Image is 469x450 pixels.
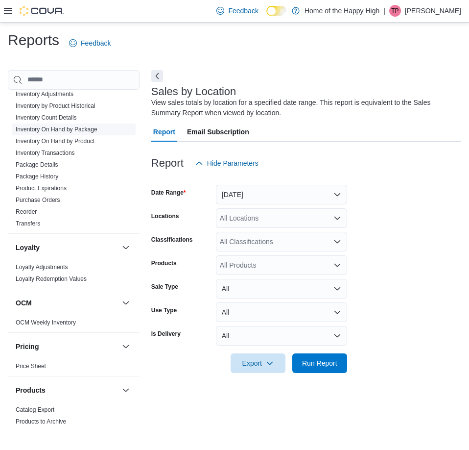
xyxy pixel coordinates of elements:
[8,261,140,289] div: Loyalty
[151,98,456,118] div: View sales totals by location for a specified date range. This report is equivalent to the Sales ...
[16,184,67,192] span: Product Expirations
[16,385,46,395] h3: Products
[16,298,32,308] h3: OCM
[333,261,341,269] button: Open list of options
[228,6,258,16] span: Feedback
[16,263,68,271] span: Loyalty Adjustments
[16,319,76,326] a: OCM Weekly Inventory
[302,358,337,368] span: Run Report
[292,353,347,373] button: Run Report
[151,306,177,314] label: Use Type
[16,418,66,425] span: Products to Archive
[16,150,75,156] a: Inventory Transactions
[207,158,258,168] span: Hide Parameters
[16,196,60,204] span: Purchase Orders
[8,404,140,431] div: Products
[16,161,58,169] span: Package Details
[16,102,95,109] a: Inventory by Product Historical
[20,6,64,16] img: Cova
[383,5,385,17] p: |
[8,30,59,50] h1: Reports
[187,122,249,142] span: Email Subscription
[16,137,94,145] span: Inventory On Hand by Product
[8,88,140,233] div: Inventory
[16,363,46,370] a: Price Sheet
[151,236,193,244] label: Classifications
[216,326,347,346] button: All
[81,38,111,48] span: Feedback
[236,353,280,373] span: Export
[16,102,95,110] span: Inventory by Product Historical
[16,125,97,133] span: Inventory On Hand by Package
[151,259,177,267] label: Products
[16,243,40,252] h3: Loyalty
[151,283,178,291] label: Sale Type
[16,406,54,414] span: Catalog Export
[16,220,40,227] span: Transfers
[16,418,66,425] a: Products to Archive
[65,33,115,53] a: Feedback
[153,122,175,142] span: Report
[305,5,379,17] p: Home of the Happy High
[16,114,77,121] a: Inventory Count Details
[120,242,132,253] button: Loyalty
[216,302,347,322] button: All
[16,173,58,180] span: Package History
[16,90,73,98] span: Inventory Adjustments
[151,86,236,98] h3: Sales by Location
[120,341,132,352] button: Pricing
[16,149,75,157] span: Inventory Transactions
[16,126,97,133] a: Inventory On Hand by Package
[16,342,39,351] h3: Pricing
[16,208,37,215] a: Reorder
[16,342,118,351] button: Pricing
[16,185,67,192] a: Product Expirations
[16,197,60,203] a: Purchase Orders
[16,275,87,283] span: Loyalty Redemption Values
[151,157,184,169] h3: Report
[231,353,285,373] button: Export
[16,220,40,227] a: Transfers
[16,385,118,395] button: Products
[16,298,118,308] button: OCM
[151,70,163,82] button: Next
[16,319,76,326] span: OCM Weekly Inventory
[151,212,179,220] label: Locations
[212,1,262,21] a: Feedback
[16,264,68,271] a: Loyalty Adjustments
[16,208,37,216] span: Reorder
[151,330,181,338] label: Is Delivery
[333,214,341,222] button: Open list of options
[16,161,58,168] a: Package Details
[391,5,399,17] span: TP
[151,189,186,197] label: Date Range
[266,6,287,16] input: Dark Mode
[8,360,140,376] div: Pricing
[389,5,401,17] div: Thalia Pompu
[16,362,46,370] span: Price Sheet
[216,185,347,204] button: [DATE]
[16,91,73,98] a: Inventory Adjustments
[333,238,341,246] button: Open list of options
[8,317,140,332] div: OCM
[16,173,58,180] a: Package History
[16,243,118,252] button: Loyalty
[405,5,461,17] p: [PERSON_NAME]
[16,138,94,145] a: Inventory On Hand by Product
[120,384,132,396] button: Products
[16,275,87,282] a: Loyalty Redemption Values
[191,153,262,173] button: Hide Parameters
[16,114,77,122] span: Inventory Count Details
[120,297,132,309] button: OCM
[216,279,347,299] button: All
[16,406,54,413] a: Catalog Export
